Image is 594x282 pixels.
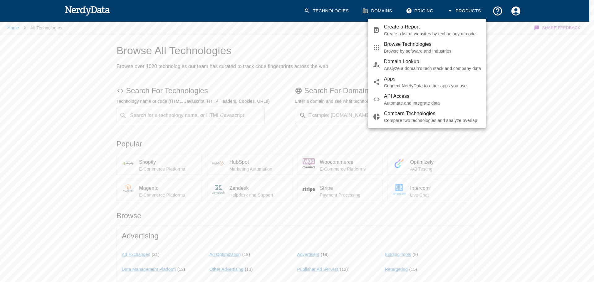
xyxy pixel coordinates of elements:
p: Compare two technologies and analyze overlap [384,117,481,124]
span: Compare Technologies [384,110,481,117]
span: API Access [384,93,481,100]
span: Domain Lookup [384,58,481,65]
span: Browse Technologies [384,41,481,48]
p: Automate and integrate data [384,100,481,106]
p: Connect NerdyData to other apps you use [384,83,481,89]
p: Browse by software and industries [384,48,481,54]
p: Create a list of websites by technology or code [384,31,481,37]
span: Create a Report [384,23,481,31]
p: Analyze a domain's tech stack and company data [384,65,481,72]
span: Apps [384,75,481,83]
